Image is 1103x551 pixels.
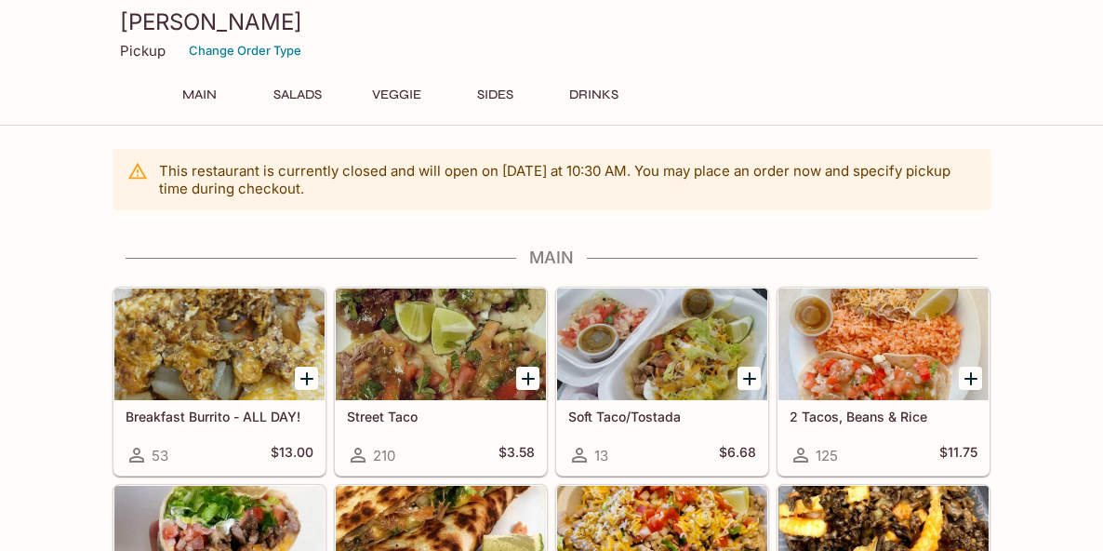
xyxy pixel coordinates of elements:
button: Add Street Taco [516,367,539,390]
div: Street Taco [336,289,546,400]
a: 2 Tacos, Beans & Rice125$11.75 [777,288,990,476]
h5: $3.58 [498,444,535,466]
button: Add Breakfast Burrito - ALL DAY! [295,367,318,390]
button: Add 2 Tacos, Beans & Rice [959,367,982,390]
span: 13 [594,447,608,464]
div: Soft Taco/Tostada [557,289,767,400]
div: 2 Tacos, Beans & Rice [778,289,989,400]
button: Sides [453,82,537,108]
h5: Breakfast Burrito - ALL DAY! [126,409,313,424]
h5: $13.00 [271,444,313,466]
button: Main [157,82,241,108]
a: Street Taco210$3.58 [335,288,547,476]
div: Breakfast Burrito - ALL DAY! [114,289,325,400]
h5: $11.75 [939,444,977,466]
h5: 2 Tacos, Beans & Rice [790,409,977,424]
button: Salads [256,82,339,108]
h5: Soft Taco/Tostada [568,409,756,424]
button: Add Soft Taco/Tostada [738,367,761,390]
button: Drinks [551,82,635,108]
h4: Main [113,248,990,268]
p: This restaurant is currently closed and will open on [DATE] at 10:30 AM . You may place an order ... [159,162,976,197]
button: Change Order Type [180,36,310,65]
h5: Street Taco [347,409,535,424]
p: Pickup [120,42,166,60]
a: Soft Taco/Tostada13$6.68 [556,288,768,476]
span: 125 [816,447,838,464]
h3: [PERSON_NAME] [120,7,983,36]
span: 210 [373,447,395,464]
h5: $6.68 [719,444,756,466]
span: 53 [152,447,168,464]
a: Breakfast Burrito - ALL DAY!53$13.00 [113,288,326,476]
button: Veggie [354,82,438,108]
